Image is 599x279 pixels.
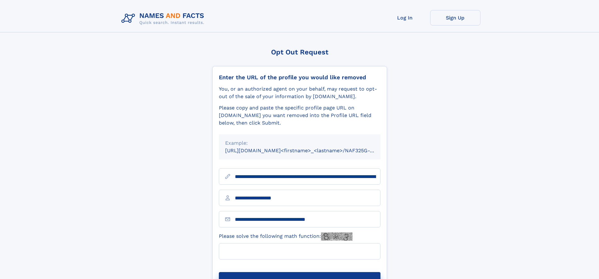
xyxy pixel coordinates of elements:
[219,85,380,100] div: You, or an authorized agent on your behalf, may request to opt-out of the sale of your informatio...
[212,48,387,56] div: Opt Out Request
[219,232,352,241] label: Please solve the following math function:
[430,10,480,25] a: Sign Up
[119,10,209,27] img: Logo Names and Facts
[380,10,430,25] a: Log In
[225,148,392,153] small: [URL][DOMAIN_NAME]<firstname>_<lastname>/NAF325G-xxxxxxxx
[219,104,380,127] div: Please copy and paste the specific profile page URL on [DOMAIN_NAME] you want removed into the Pr...
[225,139,374,147] div: Example:
[219,74,380,81] div: Enter the URL of the profile you would like removed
